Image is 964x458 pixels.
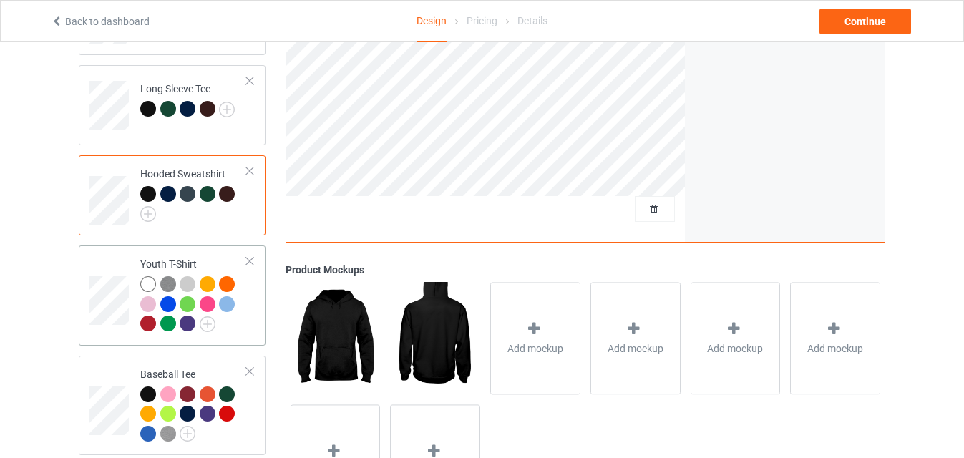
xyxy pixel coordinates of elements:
[200,316,215,332] img: svg+xml;base64,PD94bWwgdmVyc2lvbj0iMS4wIiBlbmNvZGluZz0iVVRGLTgiPz4KPHN2ZyB3aWR0aD0iMjJweCIgaGVpZ2...
[160,276,176,292] img: heather_texture.png
[590,282,681,394] div: Add mockup
[140,206,156,222] img: svg+xml;base64,PD94bWwgdmVyc2lvbj0iMS4wIiBlbmNvZGluZz0iVVRGLTgiPz4KPHN2ZyB3aWR0aD0iMjJweCIgaGVpZ2...
[807,341,863,356] span: Add mockup
[79,245,266,346] div: Youth T-Shirt
[140,167,247,217] div: Hooded Sweatshirt
[691,282,781,394] div: Add mockup
[507,341,563,356] span: Add mockup
[160,426,176,442] img: heather_texture.png
[219,102,235,117] img: svg+xml;base64,PD94bWwgdmVyc2lvbj0iMS4wIiBlbmNvZGluZz0iVVRGLTgiPz4KPHN2ZyB3aWR0aD0iMjJweCIgaGVpZ2...
[291,282,380,394] img: regular.jpg
[180,426,195,442] img: svg+xml;base64,PD94bWwgdmVyc2lvbj0iMS4wIiBlbmNvZGluZz0iVVRGLTgiPz4KPHN2ZyB3aWR0aD0iMjJweCIgaGVpZ2...
[819,9,911,34] div: Continue
[140,82,235,116] div: Long Sleeve Tee
[79,65,266,145] div: Long Sleeve Tee
[707,341,763,356] span: Add mockup
[790,282,880,394] div: Add mockup
[417,1,447,42] div: Design
[490,282,580,394] div: Add mockup
[286,263,885,277] div: Product Mockups
[51,16,150,27] a: Back to dashboard
[467,1,497,41] div: Pricing
[140,367,247,441] div: Baseball Tee
[140,257,247,331] div: Youth T-Shirt
[517,1,547,41] div: Details
[390,282,479,394] img: regular.jpg
[608,341,663,356] span: Add mockup
[79,155,266,235] div: Hooded Sweatshirt
[79,356,266,456] div: Baseball Tee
